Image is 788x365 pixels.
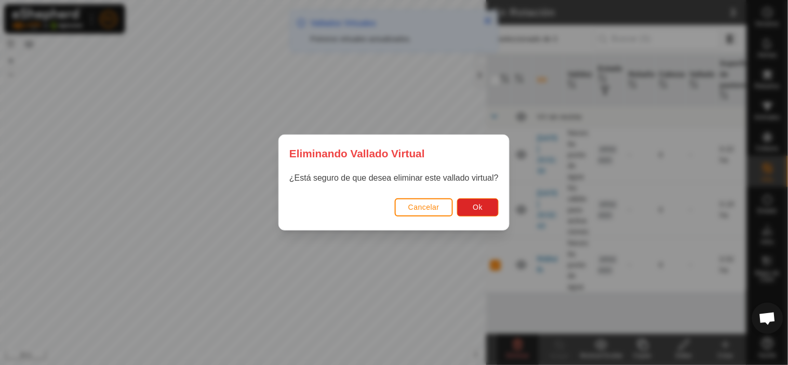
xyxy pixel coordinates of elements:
[289,145,425,161] span: Eliminando Vallado Virtual
[752,303,783,334] div: Chat abierto
[457,198,499,217] button: Ok
[473,203,483,211] span: Ok
[289,172,499,184] p: ¿Está seguro de que desea eliminar este vallado virtual?
[408,203,439,211] span: Cancelar
[395,198,453,217] button: Cancelar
